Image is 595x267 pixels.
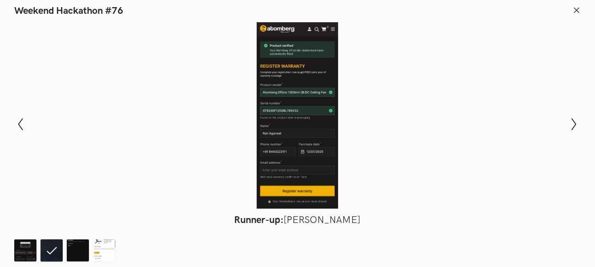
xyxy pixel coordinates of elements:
[14,5,123,17] h1: Weekend Hackathon #76
[235,214,284,226] strong: Runner-up:
[67,239,89,262] img: Atomberg_Srinivasan.png
[14,239,36,262] img: Atomberg_Warranty_Revamp_-_Pulkit_Yadav.png
[32,214,563,226] figcaption: [PERSON_NAME]
[93,239,115,262] img: Atomberg_-_Ankit_Dutta.jpg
